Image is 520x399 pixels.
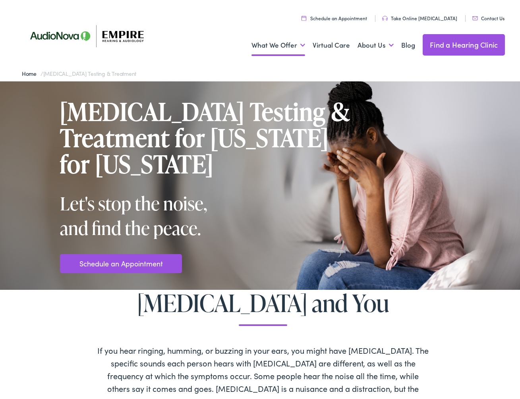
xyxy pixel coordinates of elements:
a: Virtual Care [313,28,350,58]
div: Let's stop the noise, and find the peace. [60,189,231,238]
a: Contact Us [472,12,505,19]
h2: [MEDICAL_DATA] and You [48,287,477,324]
a: About Us [358,28,394,58]
a: What We Offer [251,28,305,58]
a: Blog [401,28,415,58]
a: Schedule an Appointment [302,12,367,19]
img: utility icon [472,14,478,18]
img: utility icon [382,13,388,18]
h1: [MEDICAL_DATA] Testing & Treatment for [US_STATE] for [US_STATE] [60,96,418,175]
a: Take Online [MEDICAL_DATA] [382,12,457,19]
span: / [22,67,136,75]
a: Schedule an Appointment [79,256,163,266]
a: Find a Hearing Clinic [423,32,505,53]
span: [MEDICAL_DATA] Testing & Treatment [43,67,137,75]
img: utility icon [302,13,306,18]
a: Home [22,67,41,75]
